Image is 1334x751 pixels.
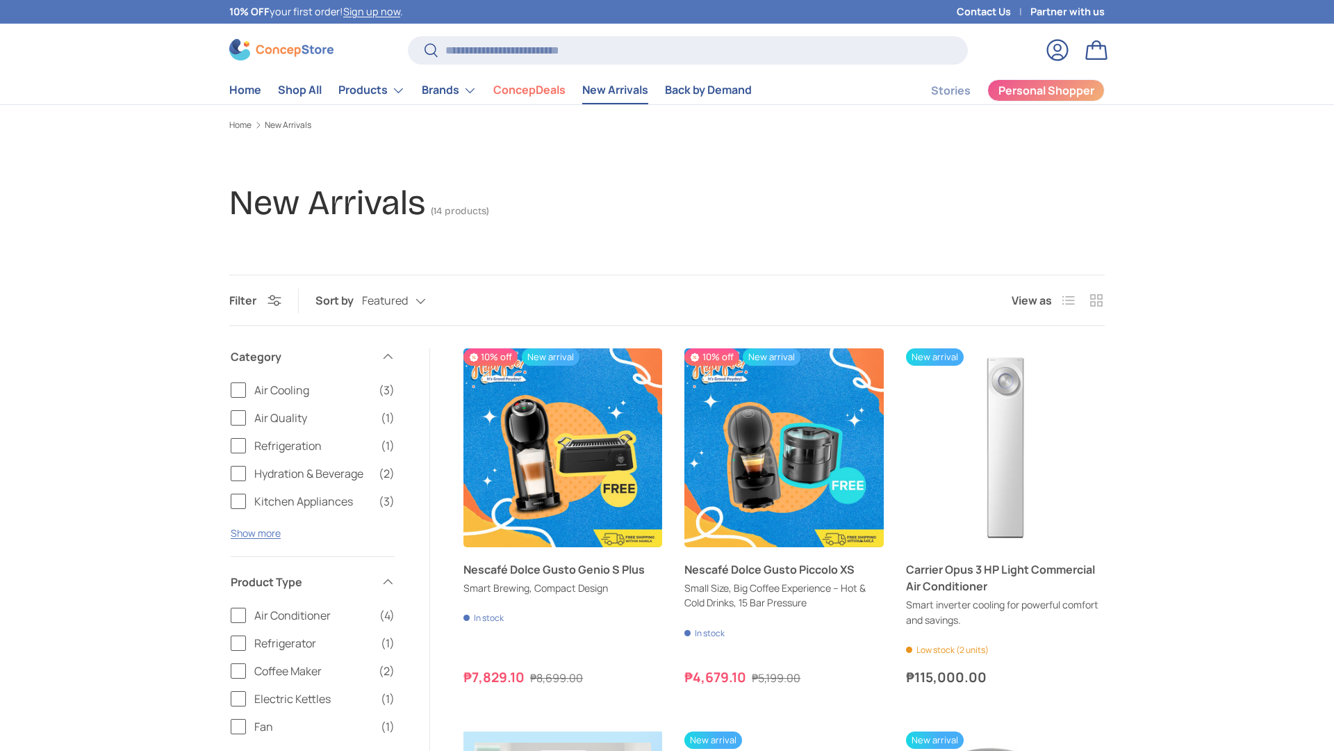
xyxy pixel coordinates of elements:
[684,348,739,366] span: 10% off
[582,76,648,104] a: New Arrivals
[254,493,370,510] span: Kitchen Appliances
[684,348,883,547] a: Nescafé Dolce Gusto Piccolo XS
[906,348,1105,547] a: Carrier Opus 3 HP Light Commercial Air Conditioner
[422,76,477,104] a: Brands
[338,76,405,104] a: Products
[381,437,395,454] span: (1)
[231,526,281,540] button: Show more
[987,79,1105,102] a: Personal Shopper
[254,437,372,454] span: Refrigeration
[343,5,400,18] a: Sign up now
[522,348,579,366] span: New arrival
[231,348,372,365] span: Category
[379,663,395,679] span: (2)
[906,348,1105,547] img: https://concepstore.ph/products/carrier-opus-3-hp-light-commercial-air-conditioner
[906,561,1105,595] a: Carrier Opus 3 HP Light Commercial Air Conditioner
[431,205,489,217] span: (14 products)
[330,76,413,104] summary: Products
[906,348,964,366] span: New arrival
[684,561,883,578] a: Nescafé Dolce Gusto Piccolo XS
[1030,4,1105,19] a: Partner with us
[684,732,742,749] span: New arrival
[229,4,403,19] p: your first order! .
[265,121,311,129] a: New Arrivals
[463,348,518,366] span: 10% off
[463,561,662,578] a: Nescafé Dolce Gusto Genio S Plus
[231,332,395,382] summary: Category
[413,76,485,104] summary: Brands
[362,289,454,314] button: Featured
[998,85,1094,96] span: Personal Shopper
[231,574,372,590] span: Product Type
[493,76,566,104] a: ConcepDeals
[379,382,395,398] span: (3)
[229,121,252,129] a: Home
[379,465,395,482] span: (2)
[315,292,362,309] label: Sort by
[381,635,395,652] span: (1)
[906,732,964,749] span: New arrival
[254,663,370,679] span: Coffee Maker
[229,39,333,60] img: ConcepStore
[931,77,971,104] a: Stories
[379,607,395,624] span: (4)
[463,348,662,547] a: Nescafé Dolce Gusto Genio S Plus
[229,182,425,223] h1: New Arrivals
[898,76,1105,104] nav: Secondary
[229,76,752,104] nav: Primary
[381,718,395,735] span: (1)
[381,691,395,707] span: (1)
[379,493,395,510] span: (3)
[665,76,752,104] a: Back by Demand
[743,348,800,366] span: New arrival
[254,691,372,707] span: Electric Kettles
[229,76,261,104] a: Home
[254,410,372,426] span: Air Quality
[254,607,371,624] span: Air Conditioner
[229,5,270,18] strong: 10% OFF
[1012,292,1052,309] span: View as
[229,293,281,308] button: Filter
[229,293,256,308] span: Filter
[231,557,395,607] summary: Product Type
[278,76,322,104] a: Shop All
[362,294,408,307] span: Featured
[381,410,395,426] span: (1)
[254,635,372,652] span: Refrigerator
[229,119,1105,131] nav: Breadcrumbs
[957,4,1030,19] a: Contact Us
[254,465,370,482] span: Hydration & Beverage
[254,382,370,398] span: Air Cooling
[254,718,372,735] span: Fan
